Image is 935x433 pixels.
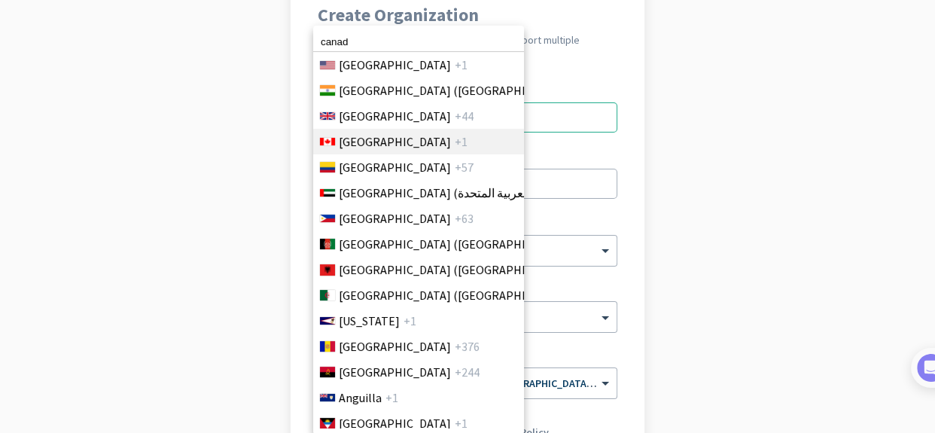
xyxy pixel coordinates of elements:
[455,414,467,432] span: +1
[404,312,416,330] span: +1
[339,184,577,202] span: [GEOGRAPHIC_DATA] (‫الإمارات العربية المتحدة‬‎)
[339,261,574,279] span: [GEOGRAPHIC_DATA] ([GEOGRAPHIC_DATA])
[455,337,480,355] span: +376
[339,312,400,330] span: [US_STATE]
[455,56,467,74] span: +1
[455,363,480,381] span: +244
[385,389,398,407] span: +1
[339,158,451,176] span: [GEOGRAPHIC_DATA]
[455,158,474,176] span: +57
[339,363,451,381] span: [GEOGRAPHIC_DATA]
[339,56,451,74] span: [GEOGRAPHIC_DATA]
[339,414,451,432] span: [GEOGRAPHIC_DATA]
[339,389,382,407] span: Anguilla
[313,32,524,52] input: Search Country
[455,133,467,151] span: +1
[339,209,451,227] span: [GEOGRAPHIC_DATA]
[339,235,574,253] span: [GEOGRAPHIC_DATA] (‫[GEOGRAPHIC_DATA]‬‎)
[339,107,451,125] span: [GEOGRAPHIC_DATA]
[339,337,451,355] span: [GEOGRAPHIC_DATA]
[339,133,451,151] span: [GEOGRAPHIC_DATA]
[455,107,474,125] span: +44
[339,286,574,304] span: [GEOGRAPHIC_DATA] (‫[GEOGRAPHIC_DATA]‬‎)
[455,209,474,227] span: +63
[339,81,574,99] span: [GEOGRAPHIC_DATA] ([GEOGRAPHIC_DATA])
